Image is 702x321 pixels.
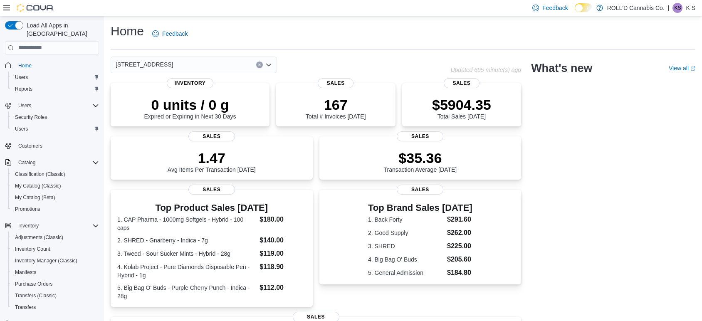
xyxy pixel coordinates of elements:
button: Customers [2,140,102,152]
span: Inventory [167,78,213,88]
dt: 5. Big Bag O' Buds - Purple Cherry Punch - Indica - 28g [117,284,256,300]
button: Promotions [8,203,102,215]
button: Inventory [2,220,102,232]
dt: 5. General Admission [368,269,444,277]
h3: Top Brand Sales [DATE] [368,203,472,213]
a: Purchase Orders [12,279,56,289]
dt: 4. Big Bag O' Buds [368,255,444,264]
a: Inventory Count [12,244,54,254]
button: My Catalog (Classic) [8,180,102,192]
a: Classification (Classic) [12,169,69,179]
button: Reports [8,83,102,95]
button: Catalog [15,158,39,168]
h3: Top Product Sales [DATE] [117,203,306,213]
dd: $140.00 [260,235,306,245]
dt: 3. Tweed - Sour Sucker Mints - Hybrid - 28g [117,249,256,258]
button: Home [2,59,102,72]
dt: 2. Good Supply [368,229,444,237]
a: Promotions [12,204,44,214]
a: Inventory Manager (Classic) [12,256,81,266]
span: Security Roles [12,112,99,122]
a: Home [15,61,35,71]
p: 1.47 [168,150,256,166]
span: Classification (Classic) [12,169,99,179]
p: K S [686,3,695,13]
button: Users [2,100,102,111]
dd: $262.00 [447,228,472,238]
span: Users [15,74,28,81]
span: Sales [397,131,443,141]
span: [STREET_ADDRESS] [116,59,173,69]
span: Inventory [15,221,99,231]
p: $35.36 [384,150,457,166]
dd: $180.00 [260,215,306,225]
span: Users [12,124,99,134]
button: Clear input [256,62,263,68]
p: 0 units / 0 g [144,96,236,113]
span: Users [18,102,31,109]
p: $5904.35 [432,96,491,113]
img: Cova [17,4,54,12]
span: Users [12,72,99,82]
span: Classification (Classic) [15,171,65,178]
span: Feedback [542,4,568,12]
dd: $225.00 [447,241,472,251]
span: KS [674,3,681,13]
p: 167 [306,96,366,113]
span: My Catalog (Classic) [12,181,99,191]
button: Manifests [8,267,102,278]
span: My Catalog (Classic) [15,183,61,189]
button: Users [8,123,102,135]
div: Total Sales [DATE] [432,96,491,120]
dd: $184.80 [447,268,472,278]
button: Inventory Count [8,243,102,255]
dd: $112.00 [260,283,306,293]
a: View allExternal link [669,65,695,72]
span: Inventory Manager (Classic) [12,256,99,266]
span: Manifests [12,267,99,277]
button: Users [15,101,35,111]
button: Inventory [15,221,42,231]
span: Sales [318,78,353,88]
a: Adjustments (Classic) [12,232,67,242]
span: Promotions [12,204,99,214]
svg: External link [690,66,695,71]
span: Transfers [15,304,36,311]
a: Feedback [149,25,191,42]
span: Promotions [15,206,40,212]
dt: 1. CAP Pharma - 1000mg Softgels - Hybrid - 100 caps [117,215,256,232]
span: Transfers (Classic) [15,292,57,299]
span: Sales [444,78,480,88]
span: Sales [188,131,235,141]
span: Transfers (Classic) [12,291,99,301]
span: Inventory Manager (Classic) [15,257,77,264]
a: My Catalog (Beta) [12,193,59,202]
span: Reports [15,86,32,92]
span: Reports [12,84,99,94]
span: Purchase Orders [15,281,53,287]
span: Inventory Count [12,244,99,254]
dt: 4. Kolab Project - Pure Diamonds Disposable Pen - Hybrid - 1g [117,263,256,279]
div: Transaction Average [DATE] [384,150,457,173]
span: Adjustments (Classic) [12,232,99,242]
a: Reports [12,84,36,94]
a: Customers [15,141,46,151]
dt: 3. SHRED [368,242,444,250]
button: Transfers [8,301,102,313]
h2: What's new [531,62,592,75]
a: Users [12,124,31,134]
span: My Catalog (Beta) [15,194,55,201]
dd: $119.00 [260,249,306,259]
dt: 2. SHRED - Gnarberry - Indica - 7g [117,236,256,244]
div: Expired or Expiring in Next 30 Days [144,96,236,120]
a: Transfers (Classic) [12,291,60,301]
div: Avg Items Per Transaction [DATE] [168,150,256,173]
dd: $118.90 [260,262,306,272]
dt: 1. Back Forty [368,215,444,224]
button: Inventory Manager (Classic) [8,255,102,267]
div: K S [672,3,682,13]
p: ROLL'D Cannabis Co. [607,3,665,13]
p: | [668,3,670,13]
span: Feedback [162,30,188,38]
